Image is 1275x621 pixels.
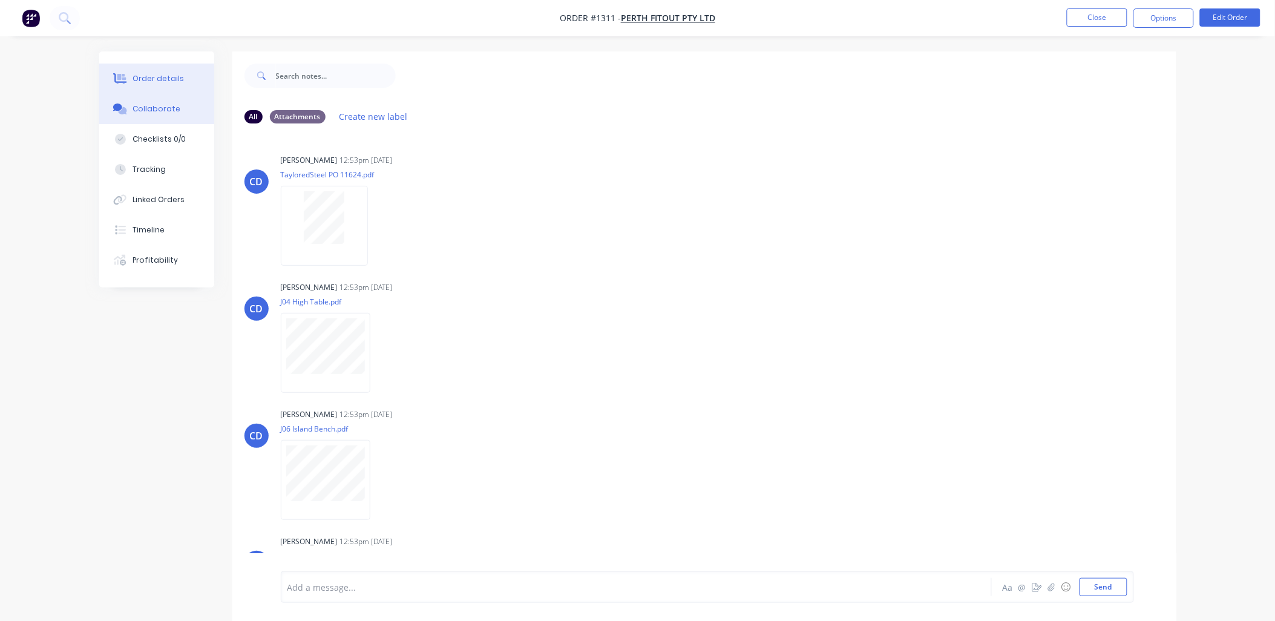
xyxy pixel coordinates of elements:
button: Timeline [99,215,214,245]
p: J06 Island Bench.pdf [281,424,383,434]
div: [PERSON_NAME] [281,155,338,166]
button: Send [1080,578,1127,596]
button: Close [1067,8,1127,27]
div: 12:53pm [DATE] [340,536,393,547]
a: Perth Fitout PTY LTD [621,13,715,24]
div: [PERSON_NAME] [281,536,338,547]
button: Aa [1001,580,1015,594]
div: Attachments [270,110,326,123]
div: All [244,110,263,123]
button: Edit Order [1200,8,1260,27]
div: 12:53pm [DATE] [340,282,393,293]
div: 12:53pm [DATE] [340,409,393,420]
button: Options [1133,8,1194,28]
button: ☺ [1059,580,1073,594]
div: 12:53pm [DATE] [340,155,393,166]
p: J04 High Table.pdf [281,297,383,307]
p: TayloredSteel PO 11624.pdf [281,169,380,180]
div: Linked Orders [133,194,185,205]
div: Profitability [133,255,178,266]
button: Profitability [99,245,214,275]
div: Order details [133,73,184,84]
button: Create new label [333,108,414,125]
div: [PERSON_NAME] [281,409,338,420]
button: Checklists 0/0 [99,124,214,154]
button: Collaborate [99,94,214,124]
div: CD [250,429,263,443]
button: Linked Orders [99,185,214,215]
div: Timeline [133,225,165,235]
div: [PERSON_NAME] [281,282,338,293]
img: Factory [22,9,40,27]
button: @ [1015,580,1030,594]
span: Order #1311 - [560,13,621,24]
p: J01 Arrival Desk.pdf [281,551,383,561]
div: Checklists 0/0 [133,134,186,145]
div: Tracking [133,164,166,175]
div: CD [250,301,263,316]
input: Search notes... [276,64,396,88]
button: Tracking [99,154,214,185]
div: CD [250,174,263,189]
div: Collaborate [133,103,180,114]
button: Order details [99,64,214,94]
